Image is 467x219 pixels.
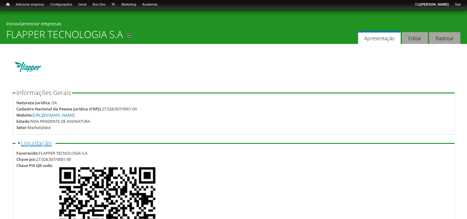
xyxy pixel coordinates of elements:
a: Início [6,21,17,27]
a: RI [109,2,118,8]
a: Configurações [47,2,75,8]
div: FLAPPER TECNOLOGIA S.A [39,150,87,156]
a: Liquidação [21,139,52,147]
a: Gerenciar empresas [19,21,61,27]
h1: FLAPPER TECNOLOGIA S.A [6,28,123,44]
div: » [6,21,461,28]
div: 27.028.507/0001-00 [102,106,137,112]
a: Olá[PERSON_NAME] [412,2,452,8]
div: Chave PIX QR code: [16,162,53,169]
div: Setor: [16,124,28,131]
a: Apresentação [358,31,401,44]
a: Rastrear [429,32,460,44]
div: 27.028.507/0001-00 [36,156,71,162]
div: Favorecido: [16,150,39,156]
div: NDA PENDENTE DE ASSINATURA [31,118,90,124]
div: Estado: [16,118,31,124]
div: Cadastro Nacional da Pessoa Jurídica (CNPJ): [16,106,102,112]
span: Informações Gerais [16,88,71,97]
div: SA [52,100,57,106]
div: Chave pix: [16,156,36,162]
a: Editar [402,32,428,44]
div: Natureza Jurídica : [16,100,52,106]
a: [URL][DOMAIN_NAME] [33,112,75,118]
a: Marketing [118,2,139,8]
span: Início [6,2,10,6]
div: Marketplace [28,124,51,131]
a: Início [3,2,13,7]
a: Sair [452,2,464,8]
a: Academia [139,2,161,8]
a: Geral [75,2,90,8]
a: Bus Dev [90,2,109,8]
strong: [PERSON_NAME] [420,2,448,6]
div: Website: [16,112,33,118]
a: Adicionar empresa [13,2,47,8]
